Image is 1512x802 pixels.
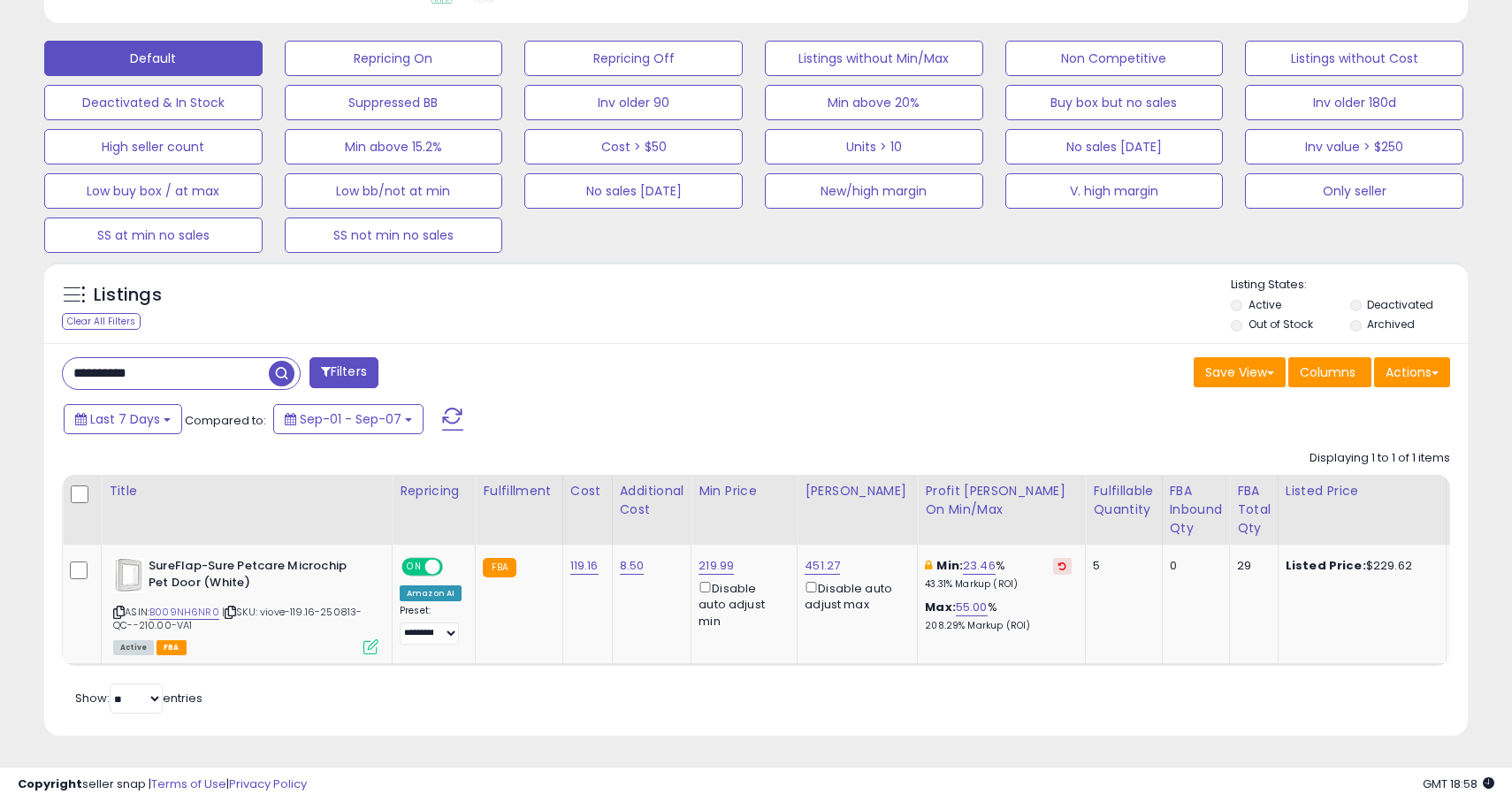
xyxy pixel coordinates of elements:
[309,357,378,388] button: Filters
[44,41,263,76] button: Default
[1245,85,1463,120] button: Inv older 180d
[570,557,599,575] a: 119.16
[699,557,734,575] a: 219.99
[1423,775,1494,792] span: 2025-09-15 18:58 GMT
[440,560,469,575] span: OFF
[524,129,743,164] button: Cost > $50
[570,482,605,500] div: Cost
[1005,85,1224,120] button: Buy box but no sales
[1231,277,1467,294] p: Listing States:
[524,85,743,120] button: Inv older 90
[75,690,202,707] span: Show: entries
[113,558,144,593] img: 31g3Fi+EWiL._SL40_.jpg
[925,620,1072,632] p: 208.29% Markup (ROI)
[936,557,963,574] b: Min:
[1286,557,1366,574] b: Listed Price:
[765,173,983,209] button: New/high margin
[925,599,956,615] b: Max:
[151,775,226,792] a: Terms of Use
[1237,482,1271,538] div: FBA Total Qty
[109,482,385,500] div: Title
[963,557,996,575] a: 23.46
[90,410,160,428] span: Last 7 Days
[1170,482,1223,538] div: FBA inbound Qty
[400,585,462,601] div: Amazon AI
[1093,558,1148,574] div: 5
[765,85,983,120] button: Min above 20%
[956,599,988,616] a: 55.00
[285,129,503,164] button: Min above 15.2%
[1286,558,1432,574] div: $229.62
[918,475,1086,545] th: The percentage added to the cost of goods (COGS) that forms the calculator for Min & Max prices.
[805,482,910,500] div: [PERSON_NAME]
[1286,482,1439,500] div: Listed Price
[1237,558,1264,574] div: 29
[285,85,503,120] button: Suppressed BB
[1249,317,1313,332] label: Out of Stock
[765,41,983,76] button: Listings without Min/Max
[805,557,840,575] a: 451.27
[157,640,187,655] span: FBA
[1170,558,1217,574] div: 0
[285,41,503,76] button: Repricing On
[149,558,363,595] b: SureFlap-Sure Petcare Microchip Pet Door (White)
[113,605,363,631] span: | SKU: viove-119.16-250813-QC--210.00-VA1
[925,600,1072,632] div: %
[400,482,468,500] div: Repricing
[699,578,783,630] div: Disable auto adjust min
[62,313,141,330] div: Clear All Filters
[400,605,462,645] div: Preset:
[1245,41,1463,76] button: Listings without Cost
[44,173,263,209] button: Low buy box / at max
[1005,129,1224,164] button: No sales [DATE]
[44,85,263,120] button: Deactivated & In Stock
[1288,357,1371,387] button: Columns
[403,560,425,575] span: ON
[285,173,503,209] button: Low bb/not at min
[113,558,378,653] div: ASIN:
[1093,482,1154,519] div: Fulfillable Quantity
[483,558,515,577] small: FBA
[1194,357,1286,387] button: Save View
[300,410,401,428] span: Sep-01 - Sep-07
[229,775,307,792] a: Privacy Policy
[699,482,790,500] div: Min Price
[44,218,263,253] button: SS at min no sales
[620,557,645,575] a: 8.50
[64,404,182,434] button: Last 7 Days
[925,482,1078,519] div: Profit [PERSON_NAME] on Min/Max
[113,640,154,655] span: All listings currently available for purchase on Amazon
[483,482,554,500] div: Fulfillment
[1005,173,1224,209] button: V. high margin
[524,41,743,76] button: Repricing Off
[273,404,424,434] button: Sep-01 - Sep-07
[94,283,162,308] h5: Listings
[44,129,263,164] button: High seller count
[149,605,219,620] a: B009NH6NR0
[925,558,1072,591] div: %
[285,218,503,253] button: SS not min no sales
[1005,41,1224,76] button: Non Competitive
[1245,129,1463,164] button: Inv value > $250
[805,578,904,613] div: Disable auto adjust max
[1374,357,1450,387] button: Actions
[620,482,684,519] div: Additional Cost
[185,412,266,429] span: Compared to:
[1367,317,1415,332] label: Archived
[1249,297,1281,312] label: Active
[524,173,743,209] button: No sales [DATE]
[18,776,307,793] div: seller snap | |
[765,129,983,164] button: Units > 10
[18,775,82,792] strong: Copyright
[1245,173,1463,209] button: Only seller
[1310,450,1450,467] div: Displaying 1 to 1 of 1 items
[1300,363,1355,381] span: Columns
[1367,297,1433,312] label: Deactivated
[925,578,1072,591] p: 43.31% Markup (ROI)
